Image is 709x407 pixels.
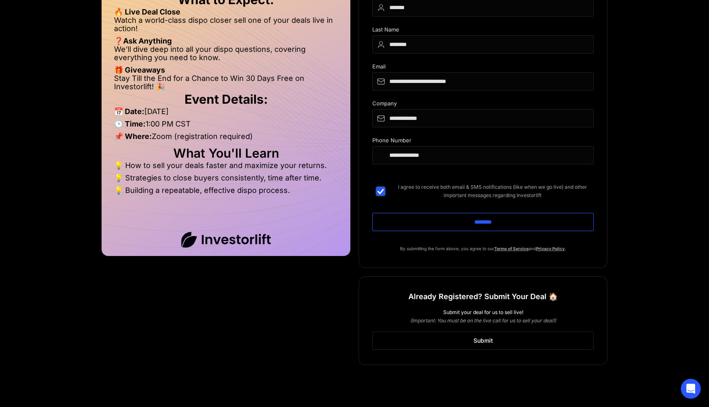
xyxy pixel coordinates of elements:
strong: ❓Ask Anything [114,37,172,45]
p: By submitting the form above, you agree to our and . [372,244,594,253]
li: 1:00 PM CST [114,120,338,132]
li: 💡 Building a repeatable, effective dispo process. [114,186,338,195]
strong: 📌 Where: [114,132,152,141]
a: Submit [372,331,594,350]
div: Company [372,100,594,109]
h1: Already Registered? Submit Your Deal 🏠 [408,289,558,304]
strong: 📅 Date: [114,107,144,116]
strong: 🎁 Giveaways [114,66,165,74]
span: I agree to receive both email & SMS notifications (like when we go live) and other important mess... [391,183,594,200]
div: Email [372,63,594,72]
em: (Important: You must be on the live call for us to sell your deal!) [410,317,556,324]
div: Phone Number [372,137,594,146]
a: Terms of Service [494,246,529,251]
strong: Event Details: [185,92,268,107]
li: Zoom (registration required) [114,132,338,145]
li: We’ll dive deep into all your dispo questions, covering everything you need to know. [114,45,338,66]
div: Open Intercom Messenger [681,379,701,399]
li: Watch a world-class dispo closer sell one of your deals live in action! [114,16,338,37]
h2: What You'll Learn [114,149,338,157]
li: Stay Till the End for a Chance to Win 30 Days Free on Investorlift! 🎉 [114,74,338,91]
li: 💡 Strategies to close buyers consistently, time after time. [114,174,338,186]
strong: 🔥 Live Deal Close [114,7,180,16]
strong: 🕒 Time: [114,119,146,128]
li: [DATE] [114,107,338,120]
li: 💡 How to sell your deals faster and maximize your returns. [114,161,338,174]
a: Privacy Policy [536,246,565,251]
div: Submit your deal for us to sell live! [372,308,594,317]
div: Last Name [372,27,594,35]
